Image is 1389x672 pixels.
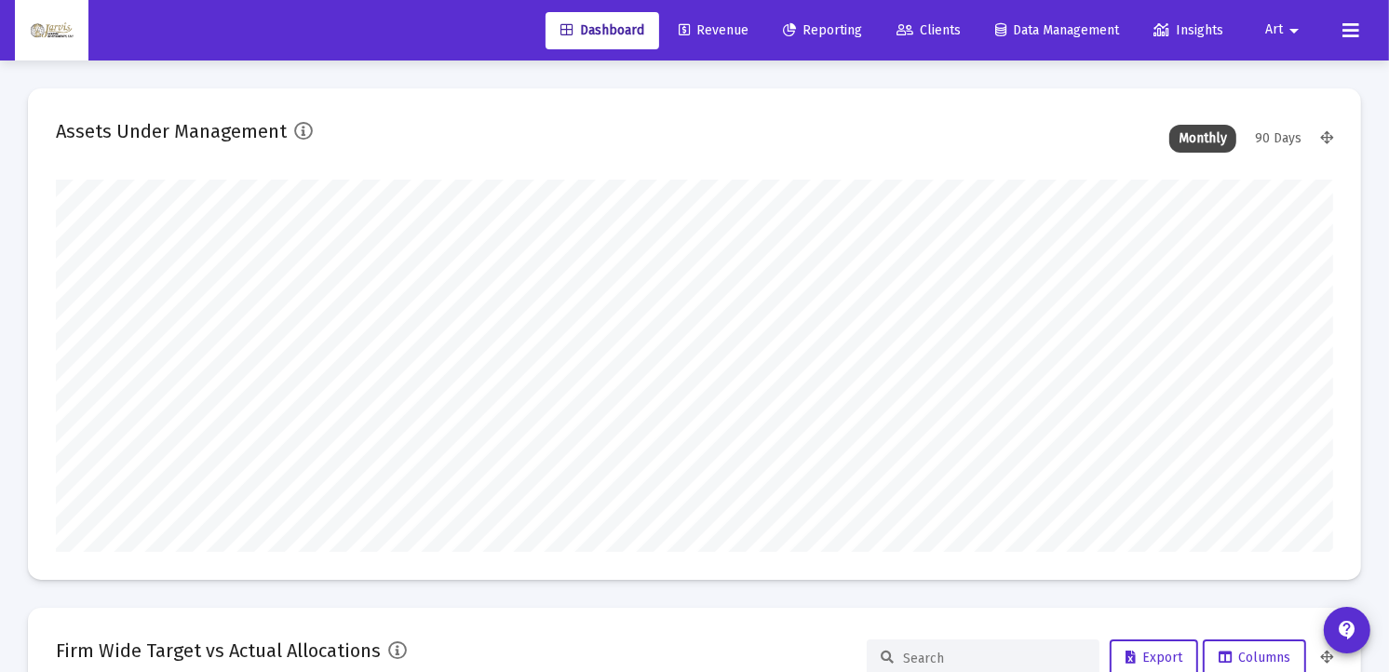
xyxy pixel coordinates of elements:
div: 90 Days [1246,125,1311,153]
mat-icon: arrow_drop_down [1283,12,1305,49]
a: Reporting [768,12,877,49]
input: Search [903,651,1086,666]
div: Monthly [1169,125,1236,153]
a: Revenue [664,12,763,49]
span: Clients [897,22,961,38]
a: Data Management [980,12,1134,49]
span: Art [1265,22,1283,38]
span: Data Management [995,22,1119,38]
a: Insights [1139,12,1238,49]
button: Art [1243,11,1328,48]
span: Reporting [783,22,862,38]
span: Revenue [679,22,748,38]
span: Columns [1219,650,1290,665]
span: Export [1126,650,1182,665]
span: Insights [1153,22,1223,38]
img: Dashboard [29,12,74,49]
a: Dashboard [546,12,659,49]
span: Dashboard [560,22,644,38]
h2: Firm Wide Target vs Actual Allocations [56,636,381,665]
h2: Assets Under Management [56,116,287,146]
mat-icon: contact_support [1336,619,1358,641]
a: Clients [882,12,976,49]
